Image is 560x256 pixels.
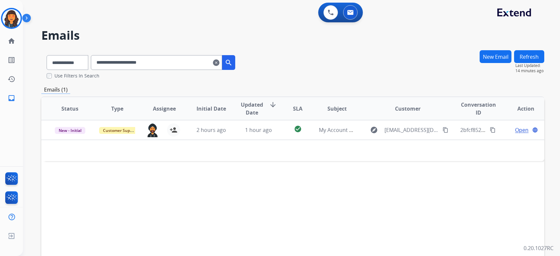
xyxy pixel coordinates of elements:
span: 1 hour ago [245,126,272,134]
span: Status [61,105,78,113]
span: Type [111,105,123,113]
img: avatar [2,9,21,28]
button: New Email [480,50,511,63]
mat-icon: explore [370,126,378,134]
img: agent-avatar [146,123,159,137]
span: Last Updated: [515,63,544,68]
span: New - Initial [55,127,85,134]
h2: Emails [41,29,544,42]
label: Use Filters In Search [54,73,99,79]
mat-icon: content_copy [443,127,448,133]
span: SLA [293,105,302,113]
p: Emails (1) [41,86,70,94]
mat-icon: inbox [8,94,15,102]
button: Refresh [514,50,544,63]
p: 0.20.1027RC [524,244,553,252]
mat-icon: check_circle [294,125,302,133]
span: [EMAIL_ADDRESS][DOMAIN_NAME] [384,126,439,134]
span: Open [515,126,529,134]
mat-icon: search [225,59,233,67]
mat-icon: content_copy [490,127,496,133]
mat-icon: home [8,37,15,45]
mat-icon: language [532,127,538,133]
mat-icon: person_add [170,126,177,134]
span: 2bfcf852-0a4f-44fc-abc1-340c8473095e [460,126,555,134]
th: Action [497,97,544,120]
span: Subject [327,105,347,113]
span: Customer Support [99,127,142,134]
mat-icon: clear [213,59,219,67]
mat-icon: history [8,75,15,83]
span: 2 hours ago [197,126,226,134]
span: Assignee [153,105,176,113]
span: Customer [395,105,421,113]
span: 14 minutes ago [515,68,544,74]
mat-icon: list_alt [8,56,15,64]
span: Conversation ID [460,101,497,117]
span: Initial Date [197,105,226,113]
span: Updated Date [240,101,264,117]
span: My Account Order Details [DOMAIN_NAME] [319,126,425,134]
mat-icon: arrow_downward [269,101,277,109]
